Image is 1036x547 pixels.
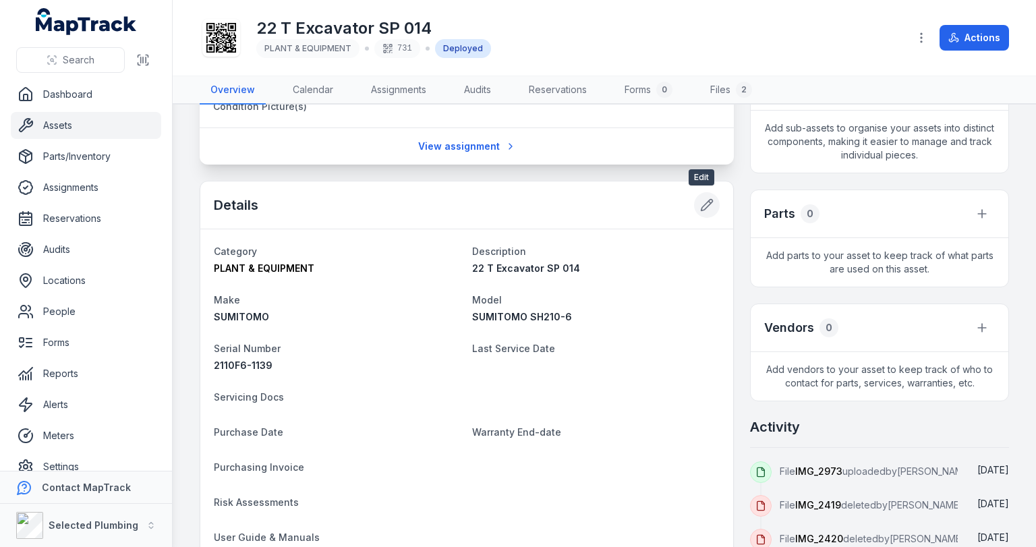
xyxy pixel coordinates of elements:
[750,418,800,436] h2: Activity
[435,39,491,58] div: Deployed
[360,76,437,105] a: Assignments
[472,311,572,322] span: SUMITOMO SH210-6
[780,499,963,511] span: File deleted by [PERSON_NAME]
[11,205,161,232] a: Reservations
[256,18,491,39] h1: 22 T Excavator SP 014
[751,238,1008,287] span: Add parts to your asset to keep track of what parts are used on this asset.
[11,298,161,325] a: People
[282,76,344,105] a: Calendar
[656,82,672,98] div: 0
[518,76,598,105] a: Reservations
[214,311,269,322] span: SUMITOMO
[940,25,1009,51] button: Actions
[214,343,281,354] span: Serial Number
[736,82,752,98] div: 2
[795,533,843,544] span: IMG_2420
[11,453,161,480] a: Settings
[63,53,94,67] span: Search
[11,112,161,139] a: Assets
[472,343,555,354] span: Last Service Date
[49,519,138,531] strong: Selected Plumbing
[472,246,526,257] span: Description
[472,426,561,438] span: Warranty End-date
[977,498,1009,509] time: 9/18/2025, 11:20:50 AM
[977,464,1009,476] span: [DATE]
[977,498,1009,509] span: [DATE]
[11,174,161,201] a: Assignments
[11,329,161,356] a: Forms
[751,352,1008,401] span: Add vendors to your asset to keep track of who to contact for parts, services, warranties, etc.
[764,318,814,337] h3: Vendors
[689,169,714,185] span: Edit
[801,204,819,223] div: 0
[264,43,351,53] span: PLANT & EQUIPMENT
[214,426,283,438] span: Purchase Date
[699,76,763,105] a: Files2
[214,531,320,543] span: User Guide & Manuals
[213,100,307,112] span: Condition Picture(s)
[214,391,284,403] span: Servicing Docs
[11,236,161,263] a: Audits
[472,262,580,274] span: 22 T Excavator SP 014
[11,81,161,108] a: Dashboard
[780,533,965,544] span: File deleted by [PERSON_NAME]
[977,531,1009,543] span: [DATE]
[214,262,314,274] span: PLANT & EQUIPMENT
[200,76,266,105] a: Overview
[11,360,161,387] a: Reports
[16,47,125,73] button: Search
[11,267,161,294] a: Locations
[795,465,842,477] span: IMG_2973
[453,76,502,105] a: Audits
[751,111,1008,173] span: Add sub-assets to organise your assets into distinct components, making it easier to manage and t...
[36,8,137,35] a: MapTrack
[214,246,257,257] span: Category
[374,39,420,58] div: 731
[214,294,240,306] span: Make
[214,196,258,214] h2: Details
[409,134,525,159] a: View assignment
[614,76,683,105] a: Forms0
[977,531,1009,543] time: 9/18/2025, 11:20:46 AM
[819,318,838,337] div: 0
[977,464,1009,476] time: 9/18/2025, 11:53:16 AM
[11,143,161,170] a: Parts/Inventory
[214,496,299,508] span: Risk Assessments
[472,294,502,306] span: Model
[214,359,272,371] span: 2110F6-1139
[764,204,795,223] h3: Parts
[11,391,161,418] a: Alerts
[42,482,131,493] strong: Contact MapTrack
[214,461,304,473] span: Purchasing Invoice
[780,465,973,477] span: File uploaded by [PERSON_NAME]
[795,499,841,511] span: IMG_2419
[11,422,161,449] a: Meters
